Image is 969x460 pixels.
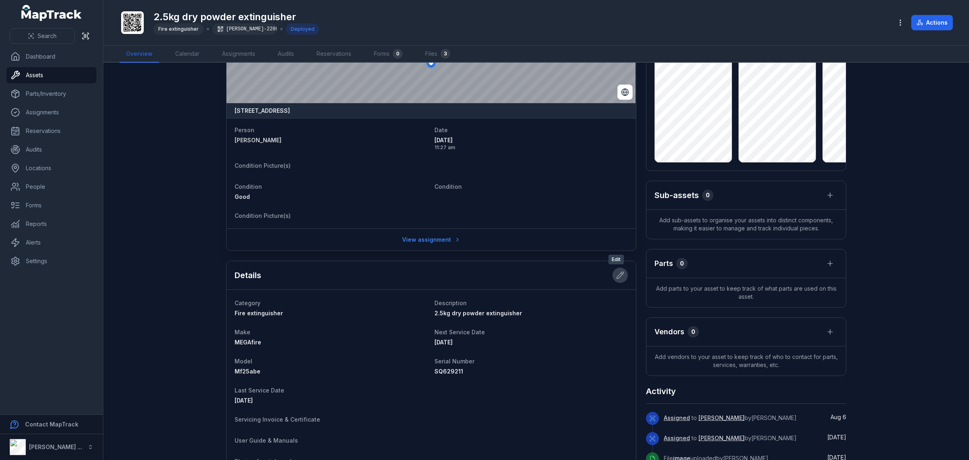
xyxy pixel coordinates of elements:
strong: Contact MapTrack [25,421,78,428]
span: Add vendors to your asset to keep track of who to contact for parts, services, warranties, etc. [646,346,846,376]
h2: Activity [646,386,676,397]
a: Reports [6,216,96,232]
span: Condition [235,183,262,190]
span: Add parts to your asset to keep track of what parts are used on this asset. [646,278,846,307]
span: Condition [434,183,462,190]
div: 0 [688,326,699,338]
button: Actions [911,15,953,30]
span: to by [PERSON_NAME] [664,414,797,421]
div: 0 [393,49,403,59]
span: Person [235,127,254,133]
a: Overview [120,46,159,63]
h1: 2.5kg dry powder extinguisher [153,11,319,23]
span: Servicing Invoice & Certificate [235,416,320,423]
span: Serial Number [434,358,474,365]
a: Settings [6,253,96,269]
a: Alerts [6,234,96,251]
span: Fire extinguisher [235,310,283,317]
h3: Parts [654,258,673,269]
div: 0 [676,258,688,269]
a: Assignments [216,46,262,63]
a: Assignments [6,104,96,120]
a: Reservations [310,46,358,63]
span: Make [235,329,250,336]
a: Forms [6,197,96,213]
h3: Vendors [654,326,684,338]
span: SQ629211 [434,368,463,375]
a: Parts/Inventory [6,86,96,102]
strong: [STREET_ADDRESS] [235,107,290,115]
span: Add sub-assets to organise your assets into distinct components, making it easier to manage and t... [646,210,846,239]
span: Condition Picture(s) [235,162,291,169]
span: to by [PERSON_NAME] [664,435,797,441]
a: Calendar [169,46,206,63]
span: Mf25abe [235,368,260,375]
span: 11:27 am [434,144,628,151]
time: 5/1/2025, 12:00:00 AM [235,397,253,404]
h2: Details [235,270,261,281]
a: Assigned [664,414,690,422]
div: 3 [440,49,450,59]
a: View assignment [397,232,466,247]
span: Aug 6 [831,414,846,420]
span: Last Service Date [235,387,284,394]
canvas: Map [227,22,636,103]
button: Search [10,28,75,44]
span: User Guide & Manuals [235,437,298,444]
a: Reservations [6,123,96,139]
time: 11/1/2025, 12:00:00 AM [434,339,453,346]
span: 2.5kg dry powder extinguisher [434,310,522,317]
span: Fire extinguisher [158,26,199,32]
a: [PERSON_NAME] [698,414,745,422]
div: Deployed [286,23,319,35]
span: Category [235,300,260,306]
div: [PERSON_NAME]-2209 [212,23,277,35]
a: Dashboard [6,49,96,65]
a: Forms0 [367,46,409,63]
span: Good [235,193,250,200]
time: 8/6/2025, 11:27:29 AM [831,414,846,420]
div: 0 [702,190,713,201]
span: Edit [608,255,624,264]
a: [PERSON_NAME] [698,434,745,442]
a: [PERSON_NAME] [235,136,428,144]
a: Locations [6,160,96,176]
a: MapTrack [21,5,82,21]
time: 7/8/2025, 7:45:38 AM [827,434,846,441]
a: Audits [271,46,300,63]
a: Files3 [419,46,457,63]
span: Search [38,32,57,40]
button: Switch to Satellite View [617,84,633,100]
span: Date [434,127,448,133]
strong: [PERSON_NAME] Air [29,443,85,450]
span: Description [434,300,467,306]
a: Assets [6,67,96,83]
span: [DATE] [434,339,453,346]
span: Condition Picture(s) [235,212,291,219]
span: [DATE] [827,434,846,441]
span: [DATE] [434,136,628,144]
h2: Sub-assets [654,190,699,201]
time: 8/6/2025, 11:27:29 AM [434,136,628,151]
span: MEGAfire [235,339,261,346]
a: Audits [6,141,96,158]
span: Next Service Date [434,329,485,336]
span: Model [235,358,252,365]
span: [DATE] [235,397,253,404]
a: People [6,179,96,195]
a: Assigned [664,434,690,442]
